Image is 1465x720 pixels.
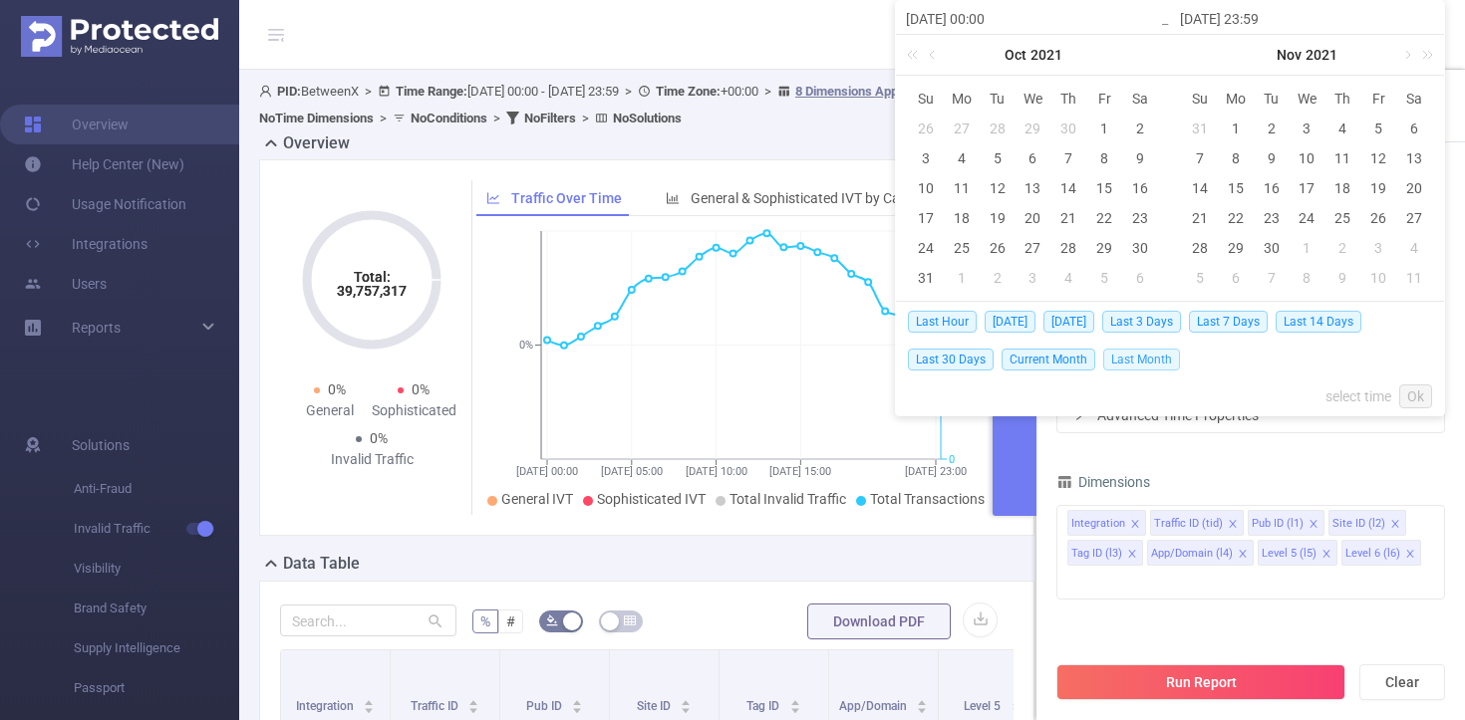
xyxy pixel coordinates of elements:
div: Site ID (l2) [1332,511,1385,537]
div: Tag ID (l3) [1071,541,1122,567]
div: 13 [1021,176,1044,200]
span: BetweenX [DATE] 00:00 - [DATE] 23:59 +00:00 [259,84,955,125]
div: 4 [1330,117,1354,140]
th: Sat [1396,84,1432,114]
span: Su [1182,90,1218,108]
a: Last year (Control + left) [903,35,929,75]
td: October 26, 2021 [980,233,1016,263]
div: 10 [1295,146,1318,170]
div: 9 [1260,146,1284,170]
button: Run Report [1056,664,1345,700]
td: October 3, 2021 [908,143,944,173]
a: Previous month (PageUp) [925,35,943,75]
div: 3 [1366,236,1390,260]
tspan: [DATE] 05:00 [601,465,663,478]
u: 8 Dimensions Applied [795,84,918,99]
span: > [576,111,595,125]
div: Pub ID (l1) [1252,511,1304,537]
td: December 3, 2021 [1360,233,1396,263]
span: Th [1324,90,1360,108]
div: 14 [1056,176,1080,200]
td: November 18, 2021 [1324,173,1360,203]
div: 9 [1330,266,1354,290]
th: Fri [1086,84,1122,114]
td: November 26, 2021 [1360,203,1396,233]
td: December 4, 2021 [1396,233,1432,263]
span: Reports [72,320,121,336]
td: October 31, 2021 [1182,114,1218,143]
button: Download PDF [807,603,951,639]
td: October 21, 2021 [1050,203,1086,233]
div: Sophisticated [372,400,455,421]
tspan: 39,757,317 [337,283,407,299]
a: 2021 [1304,35,1339,75]
div: 8 [1224,146,1248,170]
i: icon: close [1405,549,1415,561]
div: 8 [1295,266,1318,290]
div: 19 [986,206,1010,230]
li: Traffic ID (tid) [1150,510,1244,536]
div: 18 [1330,176,1354,200]
div: 27 [1021,236,1044,260]
li: Pub ID (l1) [1248,510,1324,536]
td: December 1, 2021 [1290,233,1325,263]
div: 22 [1092,206,1116,230]
div: 8 [1092,146,1116,170]
div: 6 [1128,266,1152,290]
td: November 19, 2021 [1360,173,1396,203]
span: Current Month [1002,349,1095,370]
td: October 15, 2021 [1086,173,1122,203]
i: icon: user [259,85,277,98]
span: Brand Safety [74,589,239,628]
div: Integration [1071,511,1125,537]
span: Supply Intelligence [74,628,239,668]
div: 3 [914,146,938,170]
td: October 23, 2021 [1122,203,1158,233]
td: November 4, 2021 [1324,114,1360,143]
div: 29 [1224,236,1248,260]
td: November 24, 2021 [1290,203,1325,233]
span: Passport [74,668,239,708]
a: Overview [24,105,129,144]
td: October 27, 2021 [1016,233,1051,263]
span: > [374,111,393,125]
div: 21 [1188,206,1212,230]
div: 11 [1402,266,1426,290]
td: October 20, 2021 [1016,203,1051,233]
th: Wed [1016,84,1051,114]
td: November 17, 2021 [1290,173,1325,203]
span: Last Hour [908,311,977,333]
th: Fri [1360,84,1396,114]
div: 3 [1295,117,1318,140]
div: 23 [1260,206,1284,230]
i: icon: close [1127,549,1137,561]
td: October 5, 2021 [980,143,1016,173]
a: Reports [72,308,121,348]
td: November 28, 2021 [1182,233,1218,263]
td: October 7, 2021 [1050,143,1086,173]
input: End date [1180,7,1434,31]
td: October 11, 2021 [944,173,980,203]
div: App/Domain (l4) [1151,541,1233,567]
span: Su [908,90,944,108]
tspan: 0% [519,340,533,353]
li: App/Domain (l4) [1147,540,1254,566]
td: October 2, 2021 [1122,114,1158,143]
td: November 9, 2021 [1254,143,1290,173]
div: 24 [1295,206,1318,230]
div: 20 [1402,176,1426,200]
span: [DATE] [985,311,1035,333]
div: Traffic ID (tid) [1154,511,1223,537]
td: November 5, 2021 [1086,263,1122,293]
a: Next year (Control + right) [1411,35,1437,75]
td: November 30, 2021 [1254,233,1290,263]
td: October 29, 2021 [1086,233,1122,263]
div: 17 [1295,176,1318,200]
td: October 25, 2021 [944,233,980,263]
i: icon: close [1309,519,1318,531]
th: Sun [908,84,944,114]
td: October 1, 2021 [1086,114,1122,143]
td: December 9, 2021 [1324,263,1360,293]
div: 1 [1295,236,1318,260]
span: > [487,111,506,125]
